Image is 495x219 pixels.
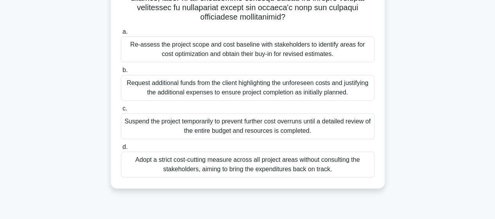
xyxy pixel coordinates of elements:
span: a. [122,28,128,35]
div: Re-assess the project scope and cost baseline with stakeholders to identify areas for cost optimi... [121,36,374,62]
span: c. [122,105,127,112]
span: d. [122,143,128,150]
div: Adopt a strict cost-cutting measure across all project areas without consulting the stakeholders,... [121,152,374,177]
div: Request additional funds from the client highlighting the unforeseen costs and justifying the add... [121,75,374,101]
span: b. [122,67,128,73]
div: Suspend the project temporarily to prevent further cost overruns until a detailed review of the e... [121,113,374,139]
